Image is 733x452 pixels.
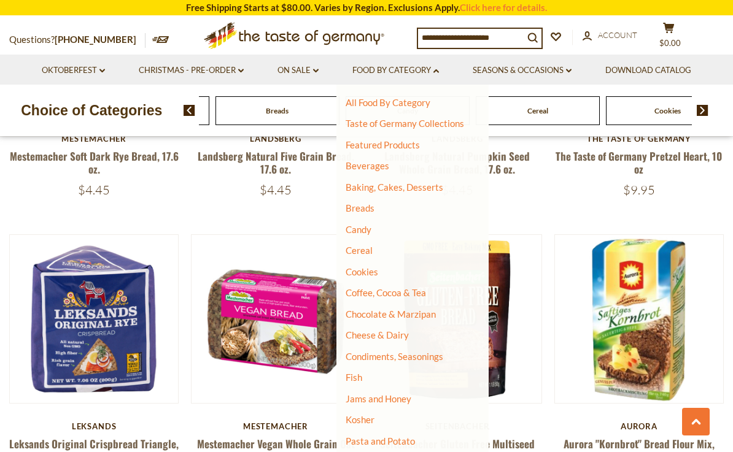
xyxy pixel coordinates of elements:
[346,139,420,150] a: Featured Products
[9,134,179,144] div: Mestemacher
[650,22,687,53] button: $0.00
[352,64,439,77] a: Food By Category
[473,64,572,77] a: Seasons & Occasions
[78,182,110,197] span: $4.45
[623,182,655,197] span: $9.95
[659,38,681,48] span: $0.00
[460,2,547,13] a: Click here for details.
[346,182,443,193] a: Baking, Cakes, Desserts
[556,148,722,177] a: The Taste of Germany Pretzel Heart, 10 oz
[184,105,195,116] img: previous arrow
[346,414,374,425] a: Kosher
[654,106,681,115] a: Cookies
[346,97,430,108] a: All Food By Category
[139,64,244,77] a: Christmas - PRE-ORDER
[554,134,724,144] div: The Taste of Germany
[191,421,360,431] div: Mestemacher
[10,235,178,403] img: Leksands Original Crispbread Triangle, 7.6 oz
[346,287,426,298] a: Coffee, Cocoa & Tea
[527,106,548,115] a: Cereal
[554,421,724,431] div: Aurora
[191,134,360,144] div: Landsberg
[346,202,374,213] a: Breads
[198,148,354,177] a: Landsberg Natural Five Grain Bread, 17.6 oz.
[346,329,409,340] a: Cheese & Dairy
[555,235,723,403] img: Aurora "Kornbrot" Bread Flour Mix, Whole Grain Rye and Wheat, 17.5 oz
[346,118,464,129] a: Taste of Germany Collections
[605,64,691,77] a: Download Catalog
[697,105,708,116] img: next arrow
[346,435,415,446] a: Pasta and Potato
[9,32,145,48] p: Questions?
[42,64,105,77] a: Oktoberfest
[346,308,436,320] a: Chocolate & Marzipan
[346,245,373,256] a: Cereal
[55,34,136,45] a: [PHONE_NUMBER]
[260,182,292,197] span: $4.45
[346,160,389,171] a: Beverages
[598,30,637,40] span: Account
[346,266,378,277] a: Cookies
[10,148,179,177] a: Mestemacher Soft Dark Rye Bread, 17.6 oz.
[583,29,637,42] a: Account
[192,235,360,403] img: Mestemacher Vegan Whole Grain Oat Bread, 10.0 oz
[346,393,411,404] a: Jams and Honey
[266,106,289,115] a: Breads
[346,351,443,362] a: Condiments, Seasonings
[277,64,319,77] a: On Sale
[346,224,371,235] a: Candy
[9,421,179,431] div: Leksands
[346,372,362,383] a: Fish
